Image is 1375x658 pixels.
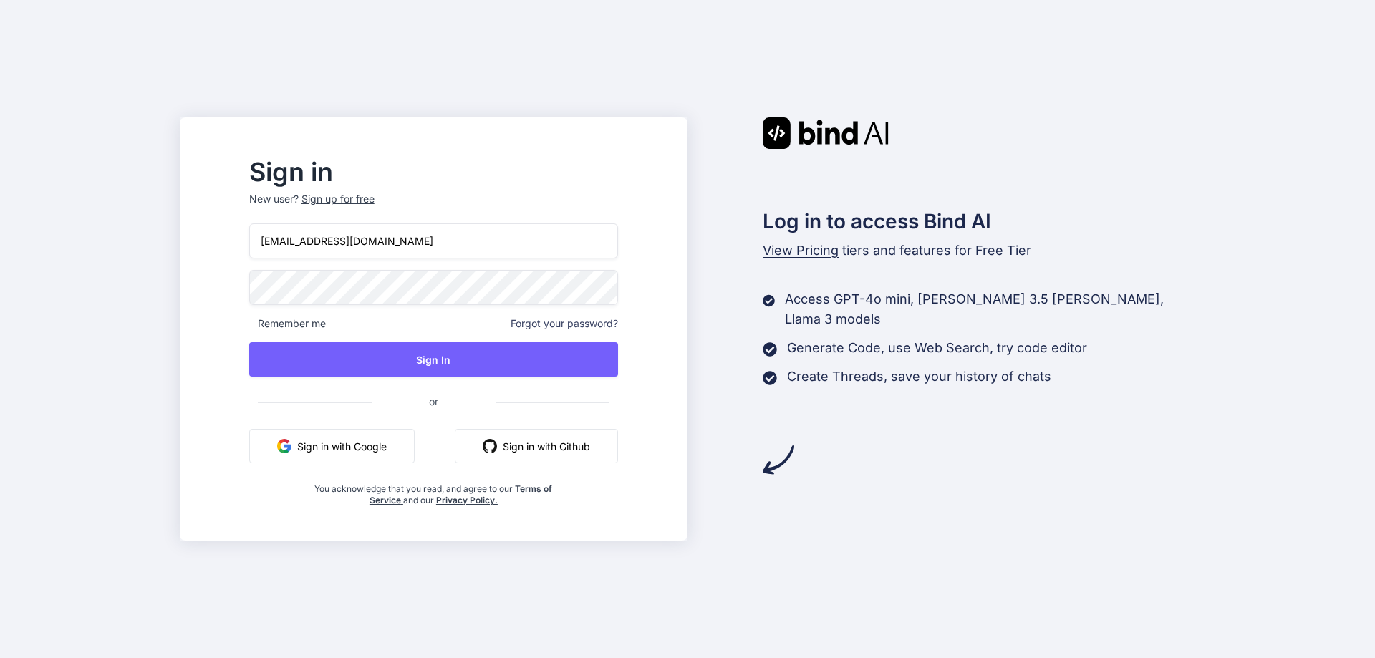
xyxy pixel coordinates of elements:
p: Access GPT-4o mini, [PERSON_NAME] 3.5 [PERSON_NAME], Llama 3 models [785,289,1195,329]
span: or [372,384,496,419]
p: New user? [249,192,618,223]
img: Bind AI logo [763,117,889,149]
p: tiers and features for Free Tier [763,241,1195,261]
input: Login or Email [249,223,618,258]
span: View Pricing [763,243,839,258]
h2: Log in to access Bind AI [763,206,1195,236]
img: google [277,439,291,453]
p: Generate Code, use Web Search, try code editor [787,338,1087,358]
img: github [483,439,497,453]
span: Remember me [249,316,326,331]
h2: Sign in [249,160,618,183]
button: Sign in with Google [249,429,415,463]
p: Create Threads, save your history of chats [787,367,1051,387]
div: You acknowledge that you read, and agree to our and our [311,475,557,506]
a: Privacy Policy. [436,495,498,505]
img: arrow [763,444,794,475]
span: Forgot your password? [511,316,618,331]
a: Terms of Service [370,483,553,505]
button: Sign In [249,342,618,377]
button: Sign in with Github [455,429,618,463]
div: Sign up for free [301,192,375,206]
